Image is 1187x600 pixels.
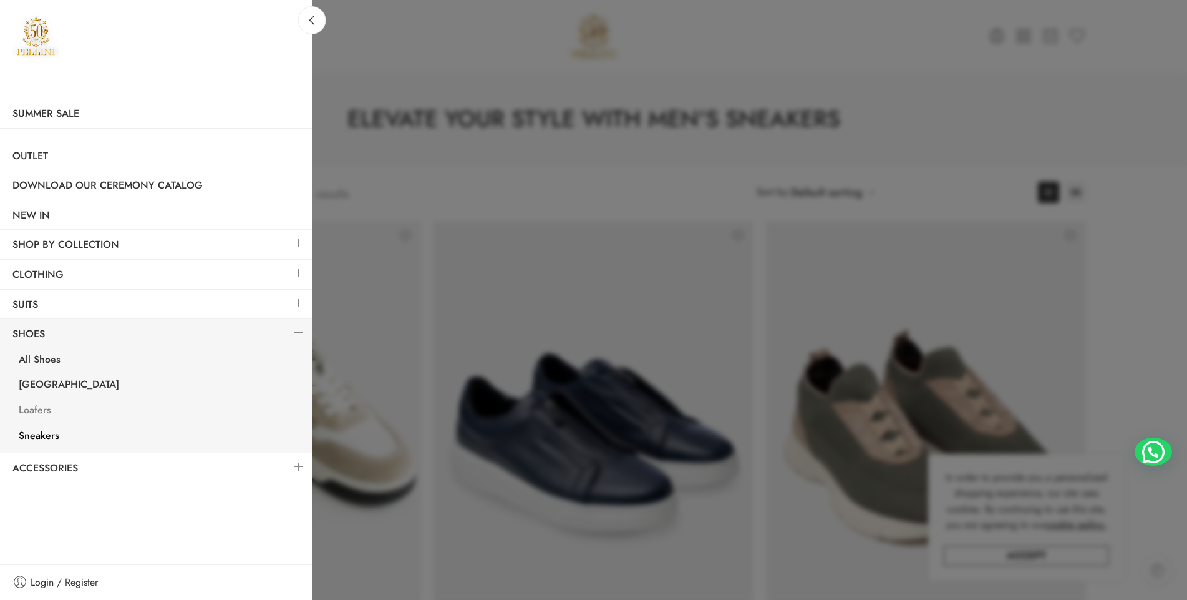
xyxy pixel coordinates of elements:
span: Login / Register [31,574,98,591]
a: All Shoes [6,348,312,374]
a: Sneakers [6,425,312,450]
a: Pellini - [12,12,59,59]
a: [GEOGRAPHIC_DATA] [6,373,312,399]
a: Login / Register [12,574,299,591]
img: Pellini [12,12,59,59]
a: Loafers [6,399,312,425]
